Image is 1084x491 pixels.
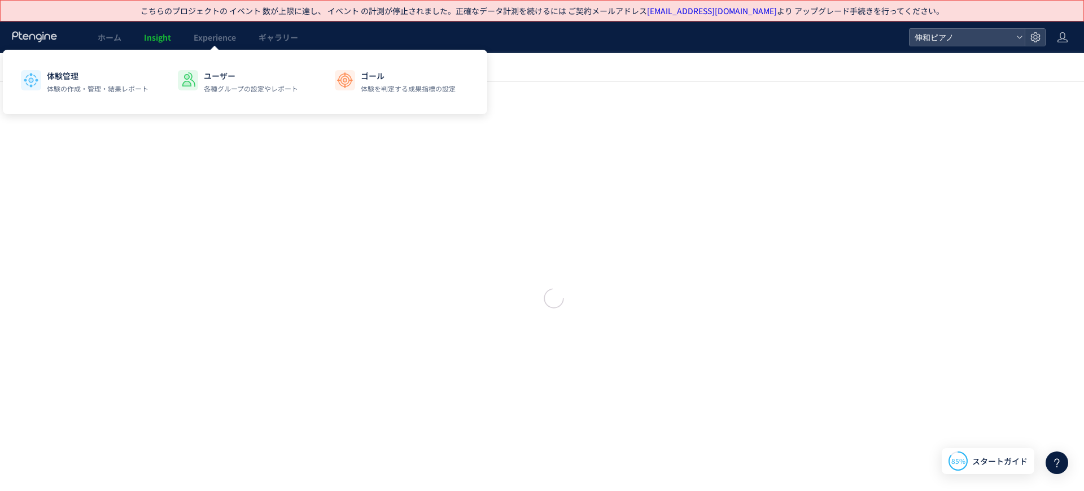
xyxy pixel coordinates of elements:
a: [EMAIL_ADDRESS][DOMAIN_NAME] [647,5,777,16]
p: ゴール [361,70,456,81]
p: ユーザー [204,70,298,81]
span: ホーム [98,32,121,43]
p: 各種グループの設定やレポート [204,84,298,94]
span: スタートガイド [972,455,1028,467]
p: 体験を判定する成果指標の設定 [361,84,456,94]
span: Experience [194,32,236,43]
span: 正確なデータ計測を続けるには ご契約メールアドレス より アップグレード手続きを行ってください。 [456,5,944,16]
p: 体験の作成・管理・結果レポート [47,84,148,94]
p: 体験管理 [47,70,148,81]
span: ギャラリー [259,32,298,43]
span: 伸和ピアノ [911,29,1012,46]
span: 85% [951,456,965,466]
p: こちらのプロジェクトの イベント 数が上限に達し、 イベント の計測が停止されました。 [141,5,944,16]
span: Insight [144,32,171,43]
